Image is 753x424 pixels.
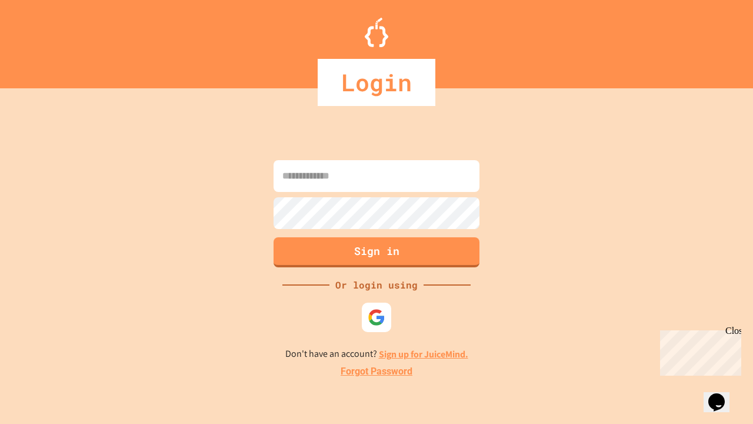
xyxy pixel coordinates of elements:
div: Chat with us now!Close [5,5,81,75]
iframe: chat widget [655,326,741,376]
img: google-icon.svg [368,309,385,326]
button: Sign in [274,237,479,267]
div: Login [318,59,435,106]
a: Forgot Password [341,365,412,379]
p: Don't have an account? [285,347,468,362]
img: Logo.svg [365,18,388,47]
div: Or login using [329,278,424,292]
iframe: chat widget [704,377,741,412]
a: Sign up for JuiceMind. [379,348,468,360]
